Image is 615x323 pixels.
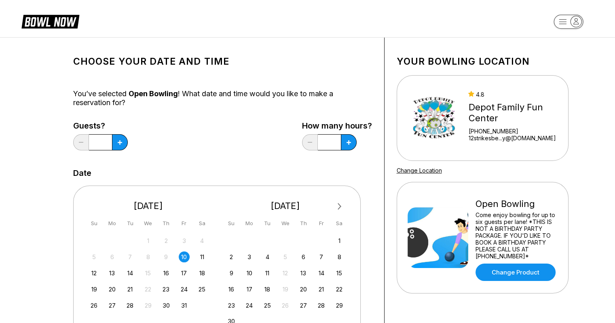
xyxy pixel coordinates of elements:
div: Not available Wednesday, October 15th, 2025 [143,268,154,279]
div: Su [89,218,99,229]
div: Choose Sunday, November 16th, 2025 [226,284,237,295]
div: month 2025-10 [88,234,209,311]
div: Choose Thursday, October 30th, 2025 [161,300,171,311]
h1: Choose your Date and time [73,56,372,67]
div: Choose Saturday, October 25th, 2025 [197,284,207,295]
div: Choose Sunday, November 9th, 2025 [226,268,237,279]
div: Choose Sunday, November 23rd, 2025 [226,300,237,311]
div: Come enjoy bowling for up to six guests per lane! *THIS IS NOT A BIRTHDAY PARTY PACKAGE. IF YOU'D... [476,211,558,260]
div: Choose Thursday, October 23rd, 2025 [161,284,171,295]
div: Choose Tuesday, October 21st, 2025 [125,284,135,295]
div: Not available Saturday, October 4th, 2025 [197,235,207,246]
div: Choose Monday, November 24th, 2025 [244,300,255,311]
div: Mo [107,218,118,229]
div: Not available Wednesday, October 8th, 2025 [143,251,154,262]
div: Sa [197,218,207,229]
div: We [280,218,291,229]
div: Choose Saturday, November 15th, 2025 [334,268,345,279]
h1: Your bowling location [397,56,569,67]
div: Choose Saturday, November 8th, 2025 [334,251,345,262]
div: We [143,218,154,229]
div: Choose Monday, November 10th, 2025 [244,268,255,279]
div: Sa [334,218,345,229]
div: Choose Friday, October 24th, 2025 [179,284,190,295]
div: Choose Thursday, November 13th, 2025 [298,268,309,279]
div: Not available Wednesday, November 12th, 2025 [280,268,291,279]
div: Not available Thursday, October 2nd, 2025 [161,235,171,246]
div: Choose Saturday, October 11th, 2025 [197,251,207,262]
div: Choose Monday, October 27th, 2025 [107,300,118,311]
div: Open Bowling [476,198,558,209]
div: Fr [179,218,190,229]
div: Choose Sunday, November 2nd, 2025 [226,251,237,262]
div: Choose Friday, November 14th, 2025 [316,268,327,279]
div: Tu [262,218,273,229]
div: Choose Thursday, November 27th, 2025 [298,300,309,311]
div: Choose Saturday, November 1st, 2025 [334,235,345,246]
div: Choose Tuesday, October 28th, 2025 [125,300,135,311]
label: Guests? [73,121,128,130]
div: Choose Friday, November 7th, 2025 [316,251,327,262]
div: Choose Monday, November 3rd, 2025 [244,251,255,262]
div: Not available Tuesday, October 7th, 2025 [125,251,135,262]
label: How many hours? [302,121,372,130]
div: [DATE] [86,201,211,211]
a: 12strikesbe...y@[DOMAIN_NAME] [468,135,562,141]
div: Fr [316,218,327,229]
div: Th [161,218,171,229]
div: Tu [125,218,135,229]
div: Choose Tuesday, November 25th, 2025 [262,300,273,311]
div: Choose Friday, October 31st, 2025 [179,300,190,311]
div: Not available Monday, October 6th, 2025 [107,251,118,262]
div: Not available Friday, October 3rd, 2025 [179,235,190,246]
div: Not available Wednesday, October 22nd, 2025 [143,284,154,295]
div: Choose Friday, October 10th, 2025 [179,251,190,262]
div: Not available Wednesday, November 26th, 2025 [280,300,291,311]
div: Choose Monday, November 17th, 2025 [244,284,255,295]
div: [DATE] [223,201,348,211]
div: Choose Friday, October 17th, 2025 [179,268,190,279]
div: Choose Thursday, November 6th, 2025 [298,251,309,262]
div: Not available Wednesday, October 29th, 2025 [143,300,154,311]
div: Not available Sunday, October 5th, 2025 [89,251,99,262]
div: Choose Thursday, November 20th, 2025 [298,284,309,295]
div: Choose Thursday, October 16th, 2025 [161,268,171,279]
a: Change Product [476,264,556,281]
div: Mo [244,218,255,229]
div: 4.8 [468,91,562,98]
div: Choose Saturday, November 22nd, 2025 [334,284,345,295]
div: Choose Sunday, October 12th, 2025 [89,268,99,279]
div: Not available Wednesday, November 5th, 2025 [280,251,291,262]
div: Choose Sunday, October 19th, 2025 [89,284,99,295]
div: Choose Friday, November 28th, 2025 [316,300,327,311]
div: Not available Wednesday, November 19th, 2025 [280,284,291,295]
div: [PHONE_NUMBER] [468,128,562,135]
div: Th [298,218,309,229]
button: Next Month [333,200,346,213]
div: Su [226,218,237,229]
label: Date [73,169,91,177]
img: Open Bowling [408,207,468,268]
div: Choose Saturday, November 29th, 2025 [334,300,345,311]
span: Open Bowling [129,89,178,98]
div: Depot Family Fun Center [468,102,562,124]
div: Choose Tuesday, November 11th, 2025 [262,268,273,279]
a: Change Location [397,167,442,174]
div: Choose Tuesday, November 18th, 2025 [262,284,273,295]
div: Not available Thursday, October 9th, 2025 [161,251,171,262]
div: Choose Friday, November 21st, 2025 [316,284,327,295]
img: Depot Family Fun Center [408,88,461,148]
div: Not available Wednesday, October 1st, 2025 [143,235,154,246]
div: Choose Tuesday, November 4th, 2025 [262,251,273,262]
div: Choose Saturday, October 18th, 2025 [197,268,207,279]
div: Choose Tuesday, October 14th, 2025 [125,268,135,279]
div: You’ve selected ! What date and time would you like to make a reservation for? [73,89,372,107]
div: Choose Monday, October 13th, 2025 [107,268,118,279]
div: Choose Monday, October 20th, 2025 [107,284,118,295]
div: Choose Sunday, October 26th, 2025 [89,300,99,311]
